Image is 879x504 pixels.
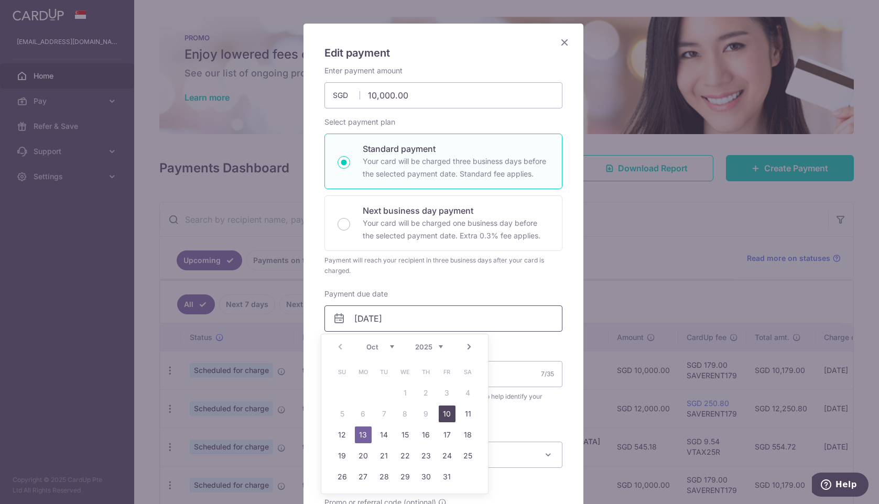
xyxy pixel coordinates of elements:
[334,468,351,485] a: 26
[334,426,351,443] a: 12
[541,369,554,379] div: 7/35
[324,305,562,332] input: DD / MM / YYYY
[418,364,435,380] span: Thursday
[397,447,414,464] a: 22
[460,447,476,464] a: 25
[439,406,455,422] a: 10
[363,155,549,180] p: Your card will be charged three business days before the selected payment date. Standard fee appl...
[324,65,403,76] label: Enter payment amount
[812,473,869,499] iframe: Opens a widget where you can find more information
[439,364,455,380] span: Friday
[397,426,414,443] a: 15
[363,217,549,242] p: Your card will be charged one business day before the selected payment date. Extra 0.3% fee applies.
[324,82,562,108] input: 0.00
[324,289,388,299] label: Payment due date
[460,364,476,380] span: Saturday
[460,406,476,422] a: 11
[463,341,475,353] a: Next
[333,90,360,101] span: SGD
[439,447,455,464] a: 24
[376,468,393,485] a: 28
[324,255,562,276] div: Payment will reach your recipient in three business days after your card is charged.
[355,364,372,380] span: Monday
[376,364,393,380] span: Tuesday
[418,426,435,443] a: 16
[355,468,372,485] a: 27
[324,117,395,127] label: Select payment plan
[334,364,351,380] span: Sunday
[355,447,372,464] a: 20
[460,426,476,443] a: 18
[558,36,571,49] button: Close
[397,468,414,485] a: 29
[418,468,435,485] a: 30
[439,426,455,443] a: 17
[376,447,393,464] a: 21
[397,364,414,380] span: Wednesday
[363,143,549,155] p: Standard payment
[363,204,549,217] p: Next business day payment
[418,447,435,464] a: 23
[355,426,372,443] a: 13
[439,468,455,485] a: 31
[324,45,562,61] h5: Edit payment
[334,447,351,464] a: 19
[376,426,393,443] a: 14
